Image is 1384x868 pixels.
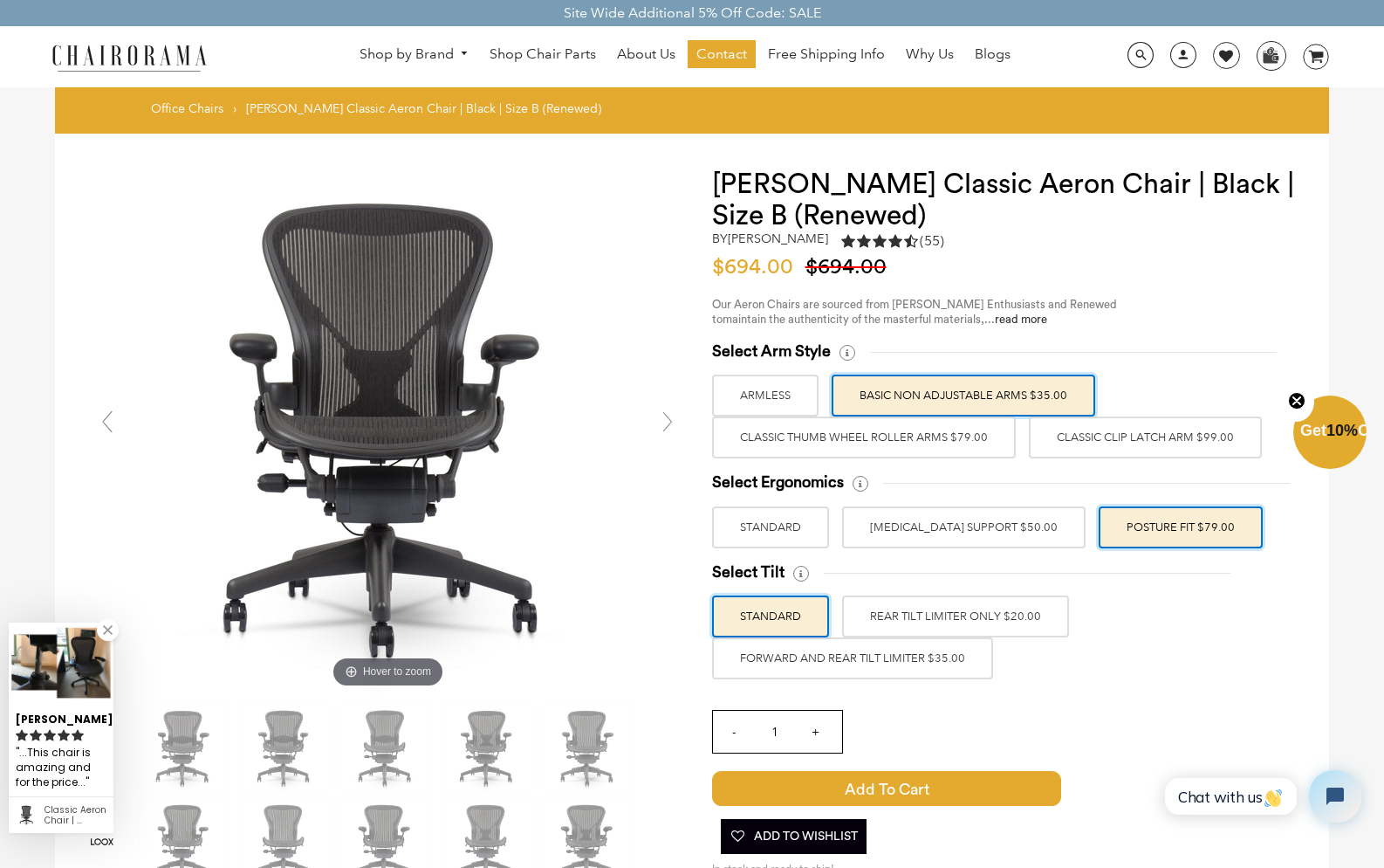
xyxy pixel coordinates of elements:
[696,45,747,64] span: Contact
[233,100,236,116] span: ›
[58,729,70,741] svg: rating icon full
[841,231,944,255] a: 4.5 rating (55 votes)
[16,706,106,727] div: [PERSON_NAME]
[72,729,84,741] svg: rating icon full
[712,637,993,679] label: FORWARD AND REAR TILT LIMITER $35.00
[897,40,963,68] a: Why Us
[712,506,829,548] label: STANDARD
[490,45,596,64] span: Shop Chair Parts
[1257,42,1285,68] img: WhatsApp_Image_2024-07-12_at_16.23.01.webp
[126,169,649,692] img: DSC_5077_grande.jpg
[712,231,828,246] h2: by
[16,729,28,741] svg: rating icon full
[712,472,844,493] span: Select Ergonomics
[995,313,1047,325] a: read more
[721,819,867,854] button: Add To Wishlist
[126,421,649,437] a: Hover to zoom
[44,729,56,741] svg: rating icon full
[1300,422,1381,439] span: Get Off
[712,375,819,417] label: ARMLESS
[966,40,1019,68] a: Blogs
[713,711,755,753] input: -
[842,506,1086,548] label: [MEDICAL_DATA] SUPPORT $50.00
[712,169,1294,231] h1: [PERSON_NAME] Classic Aeron Chair | Black | Size B (Renewed)
[443,705,531,792] img: Herman Miller Classic Aeron Chair | Black | Size B (Renewed) - chairorama
[151,100,223,116] a: Office Chairs
[768,45,885,64] span: Free Shipping Info
[351,41,478,68] a: Shop by Brand
[1279,382,1314,422] button: Close teaser
[291,40,1080,72] nav: DesktopNavigation
[712,596,829,637] label: STANDARD
[1326,422,1358,439] span: 10%
[712,771,1120,806] button: Add to Cart
[1146,755,1376,837] iframe: Tidio Chat
[342,705,429,792] img: Herman Miller Classic Aeron Chair | Black | Size B (Renewed) - chairorama
[841,231,944,251] div: 4.5 rating (55 votes)
[140,705,227,792] img: Herman Miller Classic Aeron Chair | Black | Size B (Renewed) - chairorama
[712,417,1016,458] label: Classic Thumb Wheel Roller Arms $79.00
[975,45,1011,64] span: Blogs
[1293,397,1367,471] div: Get10%OffClose teaser
[45,805,106,826] div: Classic Aeron Chair | Black | Size B (Renewed)
[608,40,684,68] a: About Us
[712,771,1061,806] span: Add to Cart
[906,45,954,64] span: Why Us
[712,257,802,278] span: $694.00
[545,705,632,792] img: Herman Miller Classic Aeron Chair | Black | Size B (Renewed) - chairorama
[842,596,1069,637] label: REAR TILT LIMITER ONLY $20.00
[712,562,784,582] span: Select Tilt
[832,375,1095,417] label: BASIC NON ADJUSTABLE ARMS $35.00
[723,313,1047,325] span: maintain the authenticity of the masterful materials,...
[730,819,858,854] span: Add To Wishlist
[1029,417,1262,458] label: Classic Clip Latch Arm $99.00
[30,729,42,741] svg: rating icon full
[712,341,831,362] span: Select Arm Style
[1099,506,1263,548] label: POSTURE FIT $79.00
[9,623,113,704] img: Kevin K. review of Classic Aeron Chair | Black | Size B (Renewed)
[481,40,605,68] a: Shop Chair Parts
[805,257,895,278] span: $694.00
[759,40,894,68] a: Free Shipping Info
[728,231,828,246] a: [PERSON_NAME]
[151,100,607,125] nav: breadcrumbs
[920,232,944,251] span: (55)
[42,42,216,72] img: chairorama
[712,299,1117,325] span: Our Aeron Chairs are sourced from [PERSON_NAME] Enthusiasts and Renewed to
[241,705,328,792] img: Herman Miller Classic Aeron Chair | Black | Size B (Renewed) - chairorama
[246,100,601,116] span: [PERSON_NAME] Classic Aeron Chair | Black | Size B (Renewed)
[617,45,675,64] span: About Us
[688,40,756,68] a: Contact
[795,711,837,753] input: +
[16,744,106,792] div: ...This chair is amazing and for the price it was worth having to tighten a single Torx bolt....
